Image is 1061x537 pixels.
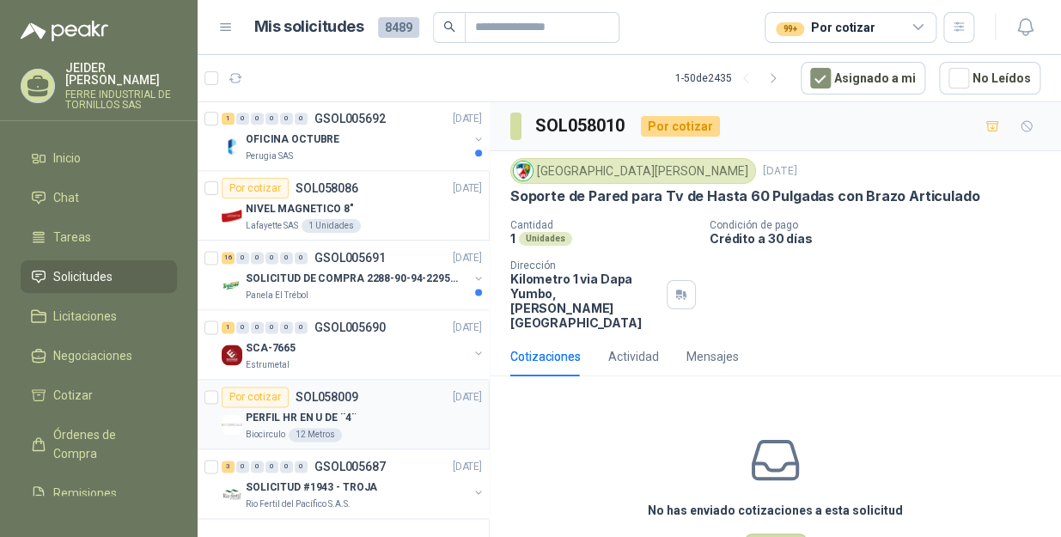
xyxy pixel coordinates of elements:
div: 0 [251,461,264,473]
p: 1 [510,231,515,246]
p: [DATE] [453,180,482,197]
p: Crédito a 30 días [710,231,1054,246]
p: PERFIL HR EN U DE ¨4¨ [246,410,356,426]
div: Por cotizar [641,116,720,137]
div: 0 [280,461,293,473]
span: Cotizar [53,386,93,405]
div: 0 [236,461,249,473]
p: SOLICITUD DE COMPRA 2288-90-94-2295-96-2301-02-04 [246,271,460,287]
div: 0 [295,461,308,473]
a: Negociaciones [21,339,177,372]
div: 0 [265,321,278,333]
div: 0 [265,252,278,264]
p: Kilometro 1 via Dapa Yumbo , [PERSON_NAME][GEOGRAPHIC_DATA] [510,272,660,330]
p: GSOL005691 [314,252,386,264]
span: Negociaciones [53,346,132,365]
p: Cantidad [510,219,696,231]
div: 1 - 50 de 2435 [675,64,787,92]
span: Chat [53,188,79,207]
img: Company Logo [222,275,242,296]
div: 0 [236,252,249,264]
div: 0 [236,113,249,125]
p: GSOL005690 [314,321,386,333]
a: 3 0 0 0 0 0 GSOL005687[DATE] Company LogoSOLICITUD #1943 - TROJARio Fertil del Pacífico S.A.S. [222,456,485,511]
p: [DATE] [453,459,482,475]
a: Cotizar [21,379,177,412]
a: Inicio [21,142,177,174]
a: Por cotizarSOL058086[DATE] Company LogoNIVEL MAGNETICO 8"Lafayette SAS1 Unidades [198,171,489,241]
div: 0 [280,113,293,125]
span: search [443,21,455,33]
img: Company Logo [222,205,242,226]
div: [GEOGRAPHIC_DATA][PERSON_NAME] [510,158,756,184]
p: OFICINA OCTUBRE [246,131,339,148]
div: 0 [280,252,293,264]
p: Estrumetal [246,358,290,372]
div: 0 [295,252,308,264]
span: Órdenes de Compra [53,425,161,463]
p: Dirección [510,259,660,272]
span: Solicitudes [53,267,113,286]
p: Panela El Trébol [246,289,308,302]
span: Remisiones [53,484,117,503]
a: Por cotizarSOL058009[DATE] Company LogoPERFIL HR EN U DE ¨4¨Biocirculo12 Metros [198,380,489,449]
div: 0 [251,252,264,264]
div: Unidades [519,232,572,246]
img: Logo peakr [21,21,108,41]
div: Cotizaciones [510,347,581,366]
div: 0 [251,113,264,125]
img: Company Logo [222,136,242,156]
div: Mensajes [686,347,739,366]
p: Rio Fertil del Pacífico S.A.S. [246,497,351,511]
div: Actividad [608,347,659,366]
div: 99+ [776,22,804,36]
a: Licitaciones [21,300,177,333]
p: SOL058086 [296,182,358,194]
a: Solicitudes [21,260,177,293]
div: 1 Unidades [302,219,361,233]
span: Tareas [53,228,91,247]
p: [DATE] [453,250,482,266]
button: No Leídos [939,62,1040,95]
div: 1 [222,321,235,333]
div: 1 [222,113,235,125]
img: Company Logo [222,414,242,435]
span: 8489 [378,17,419,38]
p: Condición de pago [710,219,1054,231]
div: 0 [280,321,293,333]
div: 16 [222,252,235,264]
p: FERRE INDUSTRIAL DE TORNILLOS SAS [65,89,177,110]
p: [DATE] [763,163,797,180]
p: NIVEL MAGNETICO 8" [246,201,354,217]
p: SOL058009 [296,391,358,403]
p: [DATE] [453,111,482,127]
h1: Mis solicitudes [254,15,364,40]
p: SCA-7665 [246,340,296,357]
p: Lafayette SAS [246,219,298,233]
div: 0 [295,321,308,333]
span: Licitaciones [53,307,117,326]
p: [DATE] [453,320,482,336]
div: 0 [265,461,278,473]
div: 3 [222,461,235,473]
img: Company Logo [514,162,533,180]
div: Por cotizar [222,387,289,407]
h3: SOL058010 [535,113,627,139]
a: 16 0 0 0 0 0 GSOL005691[DATE] Company LogoSOLICITUD DE COMPRA 2288-90-94-2295-96-2301-02-04Panela... [222,247,485,302]
a: Chat [21,181,177,214]
p: Biocirculo [246,428,285,442]
button: Asignado a mi [801,62,925,95]
a: 1 0 0 0 0 0 GSOL005690[DATE] Company LogoSCA-7665Estrumetal [222,317,485,372]
p: JEIDER [PERSON_NAME] [65,62,177,86]
a: Órdenes de Compra [21,418,177,470]
img: Company Logo [222,484,242,504]
h3: No has enviado cotizaciones a esta solicitud [648,501,903,520]
p: SOLICITUD #1943 - TROJA [246,479,377,496]
p: [DATE] [453,389,482,406]
a: 1 0 0 0 0 0 GSOL005692[DATE] Company LogoOFICINA OCTUBREPerugia SAS [222,108,485,163]
p: Soporte de Pared para Tv de Hasta 60 Pulgadas con Brazo Articulado [510,187,979,205]
div: 0 [265,113,278,125]
img: Company Logo [222,345,242,365]
div: Por cotizar [776,18,875,37]
div: 0 [236,321,249,333]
